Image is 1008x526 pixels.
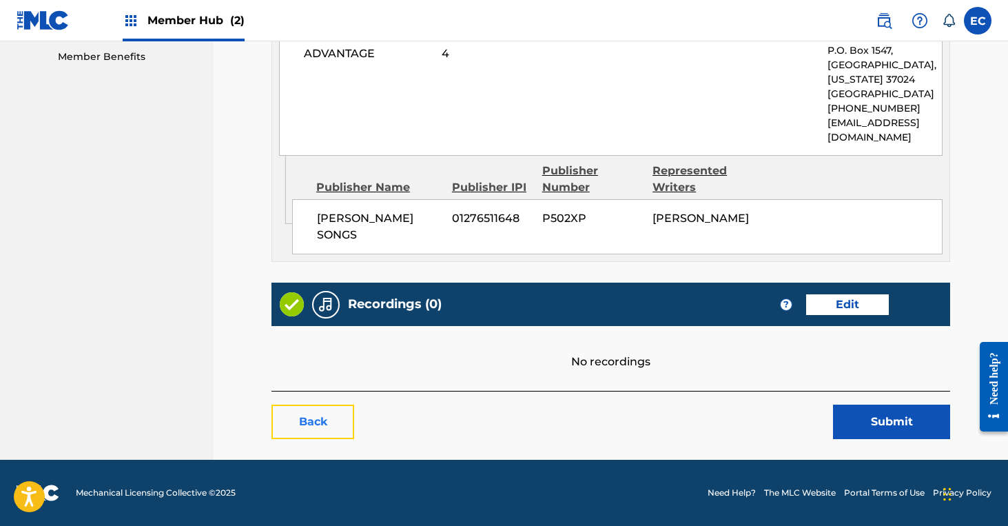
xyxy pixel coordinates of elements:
[942,14,956,28] div: Notifications
[943,474,952,515] div: Drag
[827,58,942,87] p: [GEOGRAPHIC_DATA], [US_STATE] 37024
[542,163,642,196] div: Publisher Number
[933,487,991,499] a: Privacy Policy
[833,405,950,439] button: Submit
[230,14,245,27] span: (2)
[123,12,139,29] img: Top Rightsholders
[876,12,892,29] img: search
[708,487,756,499] a: Need Help?
[17,10,70,30] img: MLC Logo
[452,179,532,196] div: Publisher IPI
[452,210,532,227] span: 01276511648
[827,116,942,145] p: [EMAIL_ADDRESS][DOMAIN_NAME]
[17,485,59,501] img: logo
[348,296,442,312] h5: Recordings (0)
[652,212,749,225] span: [PERSON_NAME]
[271,405,354,439] a: Back
[870,7,898,34] a: Public Search
[939,460,1008,526] iframe: Chat Widget
[806,294,889,315] a: Edit
[280,292,304,316] img: Valid
[844,487,925,499] a: Portal Terms of Use
[317,210,442,243] span: [PERSON_NAME] SONGS
[969,332,1008,443] iframe: Resource Center
[147,12,245,28] span: Member Hub
[827,87,942,101] p: [GEOGRAPHIC_DATA]
[316,179,442,196] div: Publisher Name
[912,12,928,29] img: help
[304,29,431,62] span: CLEARBOX ADVANTAGE
[542,210,642,227] span: P502XP
[58,50,197,64] a: Member Benefits
[318,296,334,313] img: Recordings
[652,163,752,196] div: Represented Writers
[827,101,942,116] p: [PHONE_NUMBER]
[906,7,934,34] div: Help
[781,299,792,310] span: ?
[271,326,950,370] div: No recordings
[76,487,236,499] span: Mechanical Licensing Collective © 2025
[442,29,512,62] span: 00633629834
[964,7,991,34] div: User Menu
[764,487,836,499] a: The MLC Website
[827,43,942,58] p: P.O. Box 1547,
